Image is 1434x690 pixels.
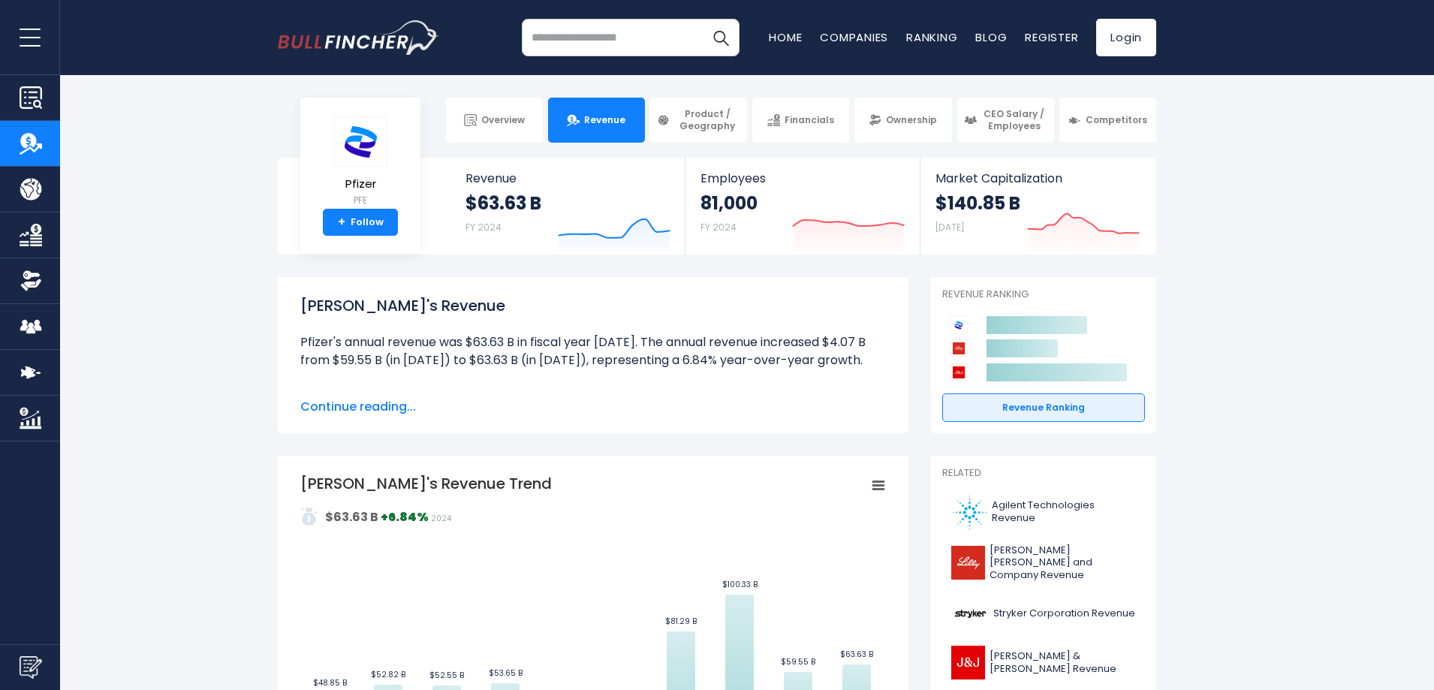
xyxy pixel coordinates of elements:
[700,221,737,234] small: FY 2024
[334,178,387,191] span: Pfizer
[942,492,1145,533] a: Agilent Technologies Revenue
[1086,114,1147,126] span: Competitors
[942,593,1145,634] a: Stryker Corporation Revenue
[325,508,378,526] strong: $63.63 B
[950,363,968,381] img: Johnson & Johnson competitors logo
[942,642,1145,683] a: [PERSON_NAME] & [PERSON_NAME] Revenue
[975,29,1007,45] a: Blog
[942,393,1145,422] a: Revenue Ranking
[951,546,985,580] img: LLY logo
[278,20,439,55] a: Go to homepage
[752,98,849,143] a: Financials
[906,29,957,45] a: Ranking
[338,215,345,229] strong: +
[650,98,747,143] a: Product / Geography
[935,171,1140,185] span: Market Capitalization
[1059,98,1156,143] a: Competitors
[769,29,802,45] a: Home
[951,646,985,679] img: JNJ logo
[481,114,525,126] span: Overview
[465,191,541,215] strong: $63.63 B
[854,98,951,143] a: Ownership
[431,513,451,524] span: 2024
[951,496,987,529] img: A logo
[465,221,502,234] small: FY 2024
[942,288,1145,301] p: Revenue Ranking
[323,209,398,236] a: +Follow
[700,171,904,185] span: Employees
[785,114,834,126] span: Financials
[702,19,740,56] button: Search
[781,656,815,667] text: $59.55 B
[278,20,439,55] img: bullfincher logo
[935,191,1020,215] strong: $140.85 B
[942,467,1145,480] p: Related
[700,191,758,215] strong: 81,000
[951,597,989,631] img: SYK logo
[548,98,645,143] a: Revenue
[722,579,758,590] text: $100.33 B
[371,669,405,680] text: $52.82 B
[840,649,873,660] text: $63.63 B
[1025,29,1078,45] a: Register
[446,98,543,143] a: Overview
[950,316,968,334] img: Pfizer competitors logo
[935,221,964,234] small: [DATE]
[300,398,886,416] span: Continue reading...
[450,158,685,255] a: Revenue $63.63 B FY 2024
[584,114,625,126] span: Revenue
[820,29,888,45] a: Companies
[300,387,886,441] li: Pfizer's quarterly revenue was $14.65 B in the quarter ending [DATE]. The quarterly revenue incre...
[465,171,670,185] span: Revenue
[313,677,347,688] text: $48.85 B
[300,294,886,317] h1: [PERSON_NAME]'s Revenue
[942,541,1145,586] a: [PERSON_NAME] [PERSON_NAME] and Company Revenue
[300,508,318,526] img: addasd
[920,158,1155,255] a: Market Capitalization $140.85 B [DATE]
[429,670,464,681] text: $52.55 B
[981,108,1047,131] span: CEO Salary / Employees
[300,333,886,369] li: Pfizer's annual revenue was $63.63 B in fiscal year [DATE]. The annual revenue increased $4.07 B ...
[950,339,968,357] img: Eli Lilly and Company competitors logo
[20,270,42,292] img: Ownership
[957,98,1054,143] a: CEO Salary / Employees
[489,667,523,679] text: $53.65 B
[381,508,429,526] strong: +6.84%
[334,194,387,207] small: PFE
[685,158,919,255] a: Employees 81,000 FY 2024
[333,116,387,209] a: Pfizer PFE
[665,616,697,627] text: $81.29 B
[1096,19,1156,56] a: Login
[886,114,937,126] span: Ownership
[300,473,552,494] tspan: [PERSON_NAME]'s Revenue Trend
[674,108,740,131] span: Product / Geography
